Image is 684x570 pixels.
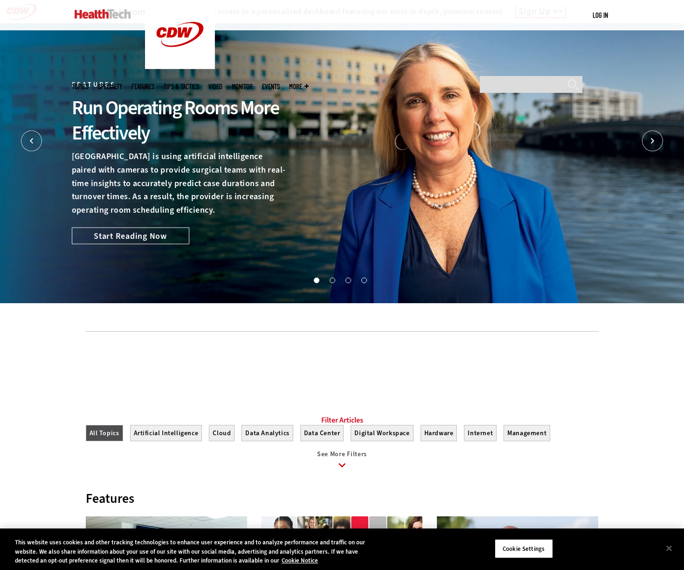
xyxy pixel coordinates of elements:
[72,83,89,90] span: Topics
[242,425,293,441] button: Data Analytics
[72,150,288,217] p: [GEOGRAPHIC_DATA] is using artificial intelligence paired with cameras to provide surgical teams ...
[289,83,309,90] span: More
[314,278,318,282] button: 1 of 4
[145,62,215,71] a: CDW
[232,83,253,90] a: MonITor
[262,83,280,90] a: Events
[504,425,550,441] button: Management
[351,425,413,441] button: Digital Workspace
[593,11,608,19] a: Log in
[164,83,199,90] a: Tips & Tactics
[282,556,318,564] a: More information about your privacy
[495,539,553,558] button: Cookie Settings
[464,425,497,441] button: Internet
[659,538,679,558] button: Close
[330,278,334,282] button: 2 of 4
[173,346,512,388] iframe: advertisement
[21,131,42,152] button: Prev
[130,425,202,441] button: Artificial Intelligence
[72,95,288,146] div: Run Operating Rooms More Effectively
[86,490,599,507] div: Features
[642,131,663,152] button: Next
[208,83,222,90] a: Video
[75,9,131,19] img: Home
[15,538,376,565] div: This website uses cookies and other tracking technologies to enhance user experience and to analy...
[98,83,122,90] span: Specialty
[317,450,367,459] span: See More Filters
[345,278,350,282] button: 3 of 4
[593,10,608,20] div: User menu
[300,425,344,441] button: Data Center
[421,425,457,441] button: Hardware
[321,416,363,425] a: Filter Articles
[72,227,189,244] a: Start Reading Now
[361,278,366,282] button: 4 of 4
[86,425,123,441] button: All Topics
[131,83,154,90] a: Features
[86,451,599,476] a: See More Filters
[209,425,235,441] button: Cloud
